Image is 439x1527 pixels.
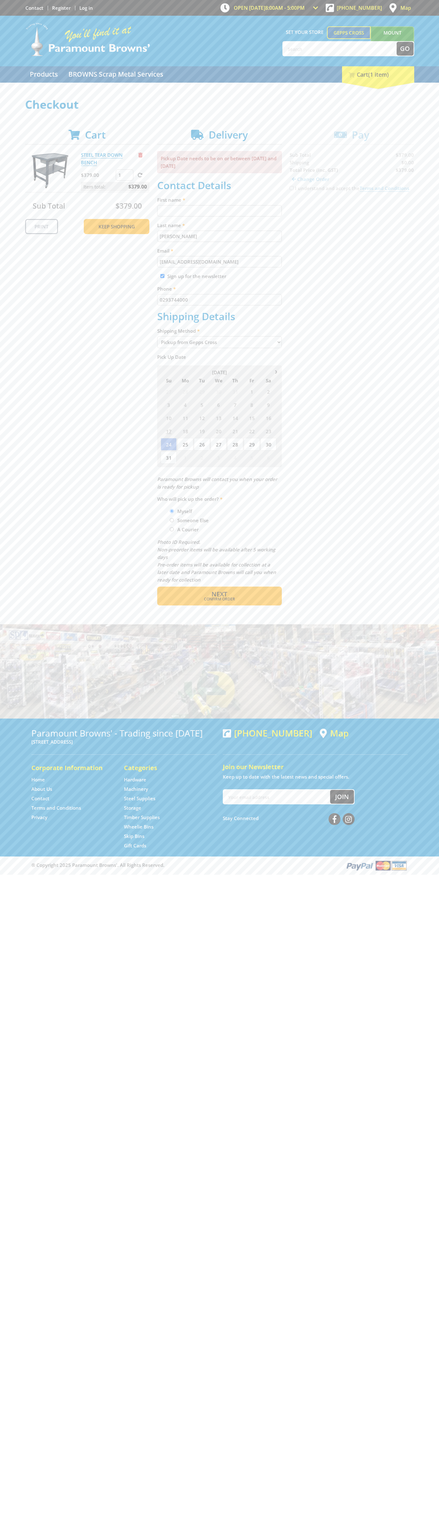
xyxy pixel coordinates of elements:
h1: Checkout [25,98,414,111]
a: Go to the Contact page [25,5,43,11]
span: Fr [244,376,260,385]
p: Pickup Date needs to be on or between [DATE] and [DATE] [157,151,282,173]
label: Pick Up Date [157,353,282,361]
span: 28 [227,438,243,451]
a: Remove from cart [138,152,142,158]
label: Who will pick up the order? [157,495,282,503]
span: 12 [194,412,210,424]
div: [PHONE_NUMBER] [223,728,312,738]
em: Paramount Browns will contact you when your order is ready for pickup [157,476,277,490]
input: Please select who will pick up the order. [170,518,174,522]
p: [STREET_ADDRESS] [31,738,217,746]
img: Paramount Browns' [25,22,151,57]
span: 20 [211,425,227,437]
a: Go to the Contact page [31,795,49,802]
span: 3 [161,398,177,411]
input: Please enter your last name. [157,231,282,242]
input: Your email address [223,790,330,804]
h2: Contact Details [157,179,282,191]
span: 7 [227,398,243,411]
a: Mount [PERSON_NAME] [371,26,414,50]
a: Go to the Home page [31,776,45,783]
label: Myself [175,506,194,517]
a: Go to the Products page [25,66,62,83]
span: 28 [177,385,193,398]
span: 23 [260,425,276,437]
span: (1 item) [368,71,389,78]
span: 5 [194,398,210,411]
p: Keep up to date with the latest news and special offers. [223,773,408,780]
img: PayPal, Mastercard, Visa accepted [345,860,408,871]
span: 30 [260,438,276,451]
a: Go to the Privacy page [31,814,47,821]
span: 26 [194,438,210,451]
span: 22 [244,425,260,437]
label: Phone [157,285,282,293]
span: 29 [244,438,260,451]
p: $379.00 [81,171,115,179]
span: 31 [227,385,243,398]
span: 13 [211,412,227,424]
span: 18 [177,425,193,437]
h5: Join our Newsletter [223,763,408,771]
span: Mo [177,376,193,385]
a: Go to the BROWNS Scrap Metal Services page [64,66,168,83]
h2: Shipping Details [157,310,282,322]
span: Next [211,590,227,598]
span: Delivery [209,128,248,141]
label: Someone Else [175,515,211,526]
a: Go to the Machinery page [124,786,148,792]
span: 9 [260,398,276,411]
span: 15 [244,412,260,424]
span: 14 [227,412,243,424]
span: Cart [85,128,106,141]
label: First name [157,196,282,204]
a: Gepps Cross [327,26,371,39]
input: Search [283,42,397,56]
span: Tu [194,376,210,385]
label: Sign up for the newsletter [167,273,226,279]
span: 25 [177,438,193,451]
span: 3 [211,451,227,464]
span: Sub Total [33,201,65,211]
input: Please enter your email address. [157,256,282,267]
input: Please enter your telephone number. [157,294,282,305]
a: Go to the Gift Cards page [124,842,146,849]
em: Photo ID Required. Non-preorder items will be available after 5 working days Pre-order items will... [157,539,276,583]
a: View a map of Gepps Cross location [320,728,349,738]
span: We [211,376,227,385]
h3: Paramount Browns' - Trading since [DATE] [31,728,217,738]
span: 11 [177,412,193,424]
a: Go to the Hardware page [124,776,146,783]
button: Next Confirm order [157,587,282,605]
input: Please enter your first name. [157,205,282,216]
label: Shipping Method [157,327,282,335]
label: Last name [157,222,282,229]
span: Confirm order [171,597,268,601]
div: Stay Connected [223,811,355,826]
span: OPEN [DATE] [234,4,305,11]
span: 19 [194,425,210,437]
a: Go to the Timber Supplies page [124,814,160,821]
span: 30 [211,385,227,398]
label: A Courier [175,524,201,535]
span: 4 [227,451,243,464]
span: 1 [244,385,260,398]
span: 27 [161,385,177,398]
span: $379.00 [115,201,142,211]
a: Go to the About Us page [31,786,52,792]
a: Go to the Terms and Conditions page [31,805,81,811]
span: Set your store [282,26,327,38]
span: 8 [244,398,260,411]
a: Go to the Wheelie Bins page [124,824,153,830]
input: Please select who will pick up the order. [170,509,174,513]
span: $379.00 [128,182,147,191]
span: 29 [194,385,210,398]
span: 6 [260,451,276,464]
a: Go to the Steel Supplies page [124,795,155,802]
span: Su [161,376,177,385]
div: ® Copyright 2025 Paramount Browns'. All Rights Reserved. [25,860,414,871]
span: Sa [260,376,276,385]
span: 10 [161,412,177,424]
span: 8:00am - 5:00pm [265,4,305,11]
